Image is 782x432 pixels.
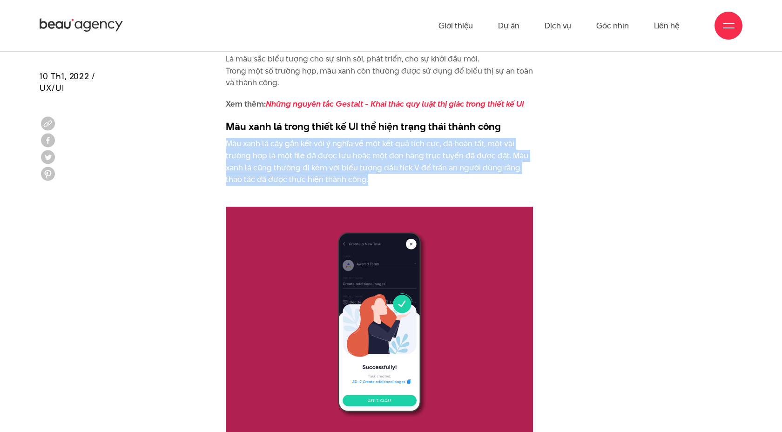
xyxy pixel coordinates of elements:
h3: Màu xanh lá trong thiết kế UI thể hiện trạng thái thành công [226,119,533,133]
span: 10 Th1, 2022 / UX/UI [40,70,95,94]
p: Màu xanh lá cây gắn kết với ý nghĩa về một kết quả tích cực, đã hoàn tất, một vài trường hợp là m... [226,138,533,197]
strong: Xem thêm: [226,98,524,109]
p: Màu Xanh lá có nhiều thuộc tính làm dịu như màu xanh lam, là một trong những màu sắc yên bình và ... [226,29,533,89]
a: Những nguyên tắc Gestalt - Khai thác quy luật thị giác trong thiết kế UI [266,98,524,109]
